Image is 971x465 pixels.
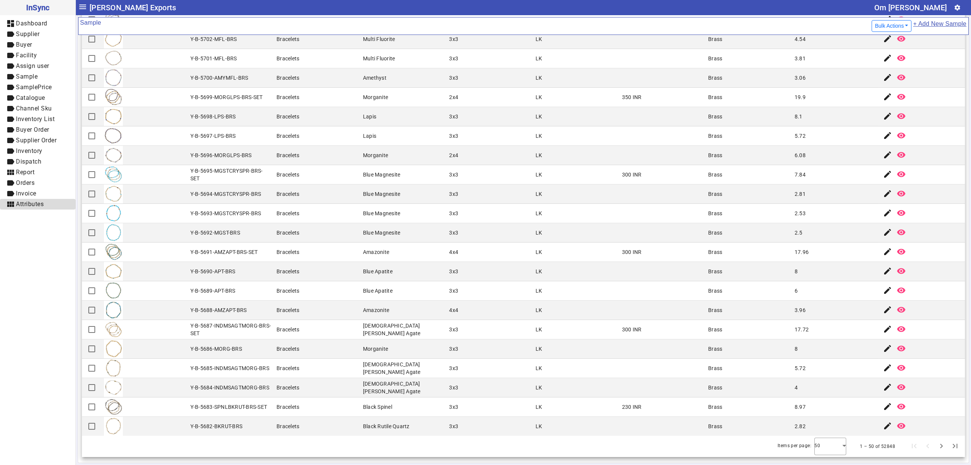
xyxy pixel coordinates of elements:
mat-icon: label [6,125,15,134]
mat-icon: edit [883,383,892,392]
mat-icon: label [6,147,15,156]
div: Bracelets [277,326,299,333]
div: 2.5 [795,229,803,236]
div: 350 INR [622,93,642,101]
div: 5.72 [795,132,806,140]
div: LK [536,345,542,353]
mat-icon: remove_red_eye [897,73,906,82]
mat-icon: remove_red_eye [897,286,906,295]
div: Blue Apatite [363,268,393,275]
div: Bracelets [277,248,299,256]
div: LK [536,171,542,178]
img: 291a9119-96ab-49ad-95a1-a95fbeec6b2b [104,30,123,49]
mat-icon: remove_red_eye [897,112,906,121]
span: SamplePrice [16,84,52,91]
div: Y-B-5695-MGSTCRYSPR-BRS-SET [190,167,272,182]
mat-icon: edit [883,286,892,295]
div: LK [536,190,542,198]
img: a4aa5536-72f0-44f4-a81f-b142cd276cf5 [104,281,123,300]
mat-icon: remove_red_eye [897,325,906,334]
div: Y-B-5683-SPNLBKRUT-BRS-SET [190,403,267,411]
div: Bracelets [277,210,299,217]
span: Buyer Order [16,126,49,133]
img: d8223081-0bb4-4c66-b548-e739724bd466 [104,184,123,203]
div: 3x3 [449,190,458,198]
mat-icon: view_module [6,168,15,177]
div: 3x3 [449,132,458,140]
div: Brass [708,55,722,62]
img: d16cd706-ec1e-414a-a852-43f21ccb1085 [104,262,123,281]
div: Blue Magnesite [363,229,401,236]
div: LK [536,132,542,140]
img: 4d4f8fcf-4bda-4d7a-aefb-9c7b9d6cb37b [104,204,123,223]
mat-icon: label [6,157,15,166]
span: Supplier Order [16,137,57,144]
div: 4x4 [449,248,458,256]
div: 6 [795,287,798,295]
div: Black Rutile Quartz [363,422,410,430]
mat-icon: dashboard [6,19,15,28]
a: + Add New Sample [913,19,967,33]
div: Brass [708,384,722,391]
div: Blue Magnesite [363,171,401,178]
div: Bracelets [277,16,299,24]
mat-icon: edit [883,363,892,372]
div: [DEMOGRAPHIC_DATA] [PERSON_NAME] Agate [363,380,445,395]
mat-icon: edit [883,247,892,256]
span: Sample [16,73,38,80]
div: Bracelets [277,345,299,353]
div: Brass [708,287,722,295]
mat-icon: label [6,93,15,102]
div: Bracelets [277,229,299,236]
div: Amethyst [363,74,387,82]
div: LK [536,326,542,333]
mat-icon: settings [954,4,961,11]
div: Bracelets [277,113,299,120]
mat-icon: remove_red_eye [897,383,906,392]
mat-icon: remove_red_eye [897,305,906,314]
mat-card-header: Sample [78,17,969,35]
img: c2df12ef-5a7a-4f97-bcf3-5d6ce65d57fc [104,378,123,397]
mat-icon: remove_red_eye [897,208,906,218]
div: LK [536,248,542,256]
div: Brass [708,364,722,372]
div: Y-B-5699-MORGLPS-BRS-SET [190,93,263,101]
div: 2.81 [795,190,806,198]
img: 70757ee7-9d69-46a3-99f6-a8ac1aa27211 [104,68,123,87]
div: Brass [708,248,722,256]
div: Bracelets [277,384,299,391]
div: Amethyst [363,16,387,24]
div: 4 [795,384,798,391]
div: [DEMOGRAPHIC_DATA] [PERSON_NAME] Agate [363,322,445,337]
div: Bracelets [277,268,299,275]
div: 3x3 [449,364,458,372]
div: 3x3 [449,345,458,353]
mat-icon: remove_red_eye [897,150,906,159]
div: LK [536,55,542,62]
div: Y-B-5693-MGSTCRYSPR-BRS [190,210,261,217]
div: Brass [708,35,722,43]
div: 5.72 [795,364,806,372]
div: 2x4 [449,93,458,101]
div: Brass [708,229,722,236]
div: LK [536,403,542,411]
div: Y-B-5692-MGST-BRS [190,229,240,236]
mat-icon: label [6,136,15,145]
mat-icon: remove_red_eye [897,131,906,140]
div: 3x3 [449,74,458,82]
div: LK [536,422,542,430]
mat-icon: label [6,189,15,198]
mat-icon: edit [883,208,892,218]
div: Bracelets [277,306,299,314]
div: 1 – 50 of 52848 [860,443,895,450]
mat-icon: label [6,104,15,113]
div: LK [536,16,542,24]
div: Bracelets [277,171,299,178]
mat-icon: edit [883,73,892,82]
div: Brass [708,403,722,411]
div: LK [536,287,542,295]
mat-icon: remove_red_eye [897,92,906,101]
mat-icon: edit [883,34,892,43]
div: 19.9 [795,93,806,101]
div: Y-B-5691-AMZAPT-BRS-SET [190,248,258,256]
